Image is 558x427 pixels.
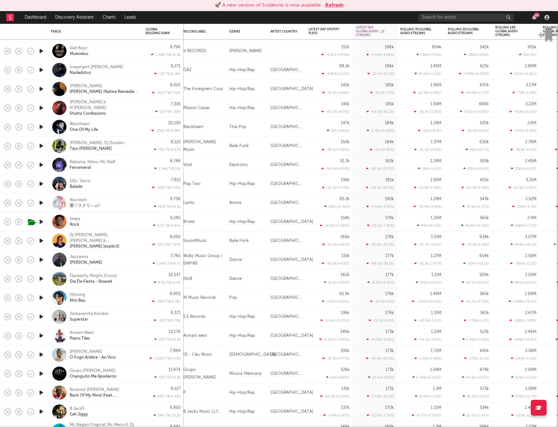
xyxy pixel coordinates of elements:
[70,232,138,244] a: Dj [PERSON_NAME], [PERSON_NAME] & [PERSON_NAME]
[70,184,82,189] a: Balade
[367,129,394,133] div: 17.4k ( +9.48 % )
[70,83,102,89] a: [PERSON_NAME]
[270,142,302,150] div: [GEOGRAPHIC_DATA]
[20,11,51,24] a: Dashboard
[414,243,441,247] div: -55.7k ( -3.56 % )
[341,83,350,87] div: 145k
[466,148,489,152] div: 61k ( +10.7 % )
[532,15,536,20] button: 86
[370,148,394,152] div: -55.1k ( -30 % )
[430,64,441,68] div: 1.45M
[430,159,441,163] div: 1.24M
[51,30,136,34] div: Track
[171,178,181,182] div: 7,812
[321,53,350,57] div: -3.1k ( +4.97k % )
[171,64,181,68] div: 8,271
[366,205,394,209] div: -7.04k ( -3.91 % )
[226,137,267,156] div: Baile Funk
[270,256,313,263] div: [GEOGRAPHIC_DATA]
[510,72,536,76] div: 23.2k ( +0.81 % )
[448,28,479,35] div: Rolling 3D Global Audio Streams
[146,148,181,152] div: 751 | TW: 8.87k
[70,355,116,360] a: O Fogo Arderá - Ao Vivo
[480,216,489,220] div: 565k
[70,254,88,260] a: Jazzworx
[414,205,441,209] div: -50.4k ( -3.92 % )
[70,387,119,393] a: Rockout [PERSON_NAME]
[510,129,536,133] div: -270k ( -9.41 % )
[70,244,119,249] div: [PERSON_NAME] [explicit]
[170,197,181,201] div: 9,758
[270,104,302,112] div: [GEOGRAPHIC_DATA]
[356,26,384,37] div: Latest Day Global Audio Streams
[461,186,489,190] div: -65.7k ( -9.18 % )
[70,298,86,303] a: Kho Bau
[70,111,106,116] div: Shatta Confessions
[183,138,223,153] div: [PERSON_NAME] Music
[322,91,350,95] div: -31.2k ( +566 % )
[431,273,441,277] div: 1.11M
[370,91,394,95] div: -31.6k ( -17 % )
[183,47,206,55] div: V RECORDS
[70,197,87,203] a: Aiscream
[480,121,489,125] div: 520k
[432,45,441,49] div: 854k
[414,148,441,152] div: -41.2k ( -2.92 % )
[527,216,536,220] div: 2.4M
[270,237,302,244] div: [GEOGRAPHIC_DATA]
[479,273,489,277] div: 509k
[226,269,267,288] div: Dance
[70,349,102,355] a: [PERSON_NAME]
[322,262,350,266] div: -36.6k ( +416 % )
[341,216,350,220] div: 158k
[70,216,80,222] a: Stepz
[415,72,441,76] div: 20.4k ( +1.42 % )
[526,178,536,182] div: 3.21M
[525,102,536,106] div: 3.22M
[70,178,90,184] a: 1d1r, Vacra
[480,83,489,87] div: 637k
[70,311,109,317] div: Jaskaranrita Kimdox
[183,199,194,207] div: Lantis
[270,218,313,226] div: [GEOGRAPHIC_DATA]
[270,180,302,188] div: [GEOGRAPHIC_DATA]
[367,224,394,228] div: -13.2k ( -7.36 % )
[512,205,536,209] div: -231k ( -8.4 % )
[70,146,112,152] a: Tipo [PERSON_NAME]
[308,28,340,35] div: Latest Day Spotify Plays
[146,53,181,57] div: 5.49k | TW: 15.3k
[341,45,350,49] div: 151k
[509,186,536,190] div: -97.6k ( -2.95 % )
[385,178,394,182] div: 181k
[463,167,489,171] div: 118k ( +24.8 % )
[385,102,394,106] div: 185k
[70,45,87,51] div: Vad Boyz
[98,11,120,24] a: Charts
[215,2,322,9] div: 🚀 A new version of Sodatone is now available.
[416,281,441,285] div: 191k ( +20.8 % )
[183,180,200,188] div: Play Two
[170,254,181,258] div: 7,765
[146,243,181,247] div: -157 | TW: 7.89k
[322,148,350,152] div: -39.1k ( +484 % )
[417,224,441,228] div: 99k ( +8.63 % )
[70,222,79,227] div: Rock
[183,30,213,34] div: Record Label
[526,83,536,87] div: 3.17M
[366,110,394,114] div: -63.3k ( -34.2 % )
[480,292,489,296] div: 585k
[322,243,350,247] div: -35.9k ( +561 % )
[479,102,489,106] div: 689k
[385,235,394,239] div: 178k
[366,186,394,190] div: -48.2k ( -26.6 % )
[431,140,441,144] div: 1.37M
[320,224,350,228] div: -9.53k ( +1.75k % )
[400,28,432,35] div: Rolling 7D Global Audio Streams
[146,72,181,76] div: -13 | TW: 8.26k
[510,148,536,152] div: -363k ( -11.6 % )
[170,235,181,239] div: 8,050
